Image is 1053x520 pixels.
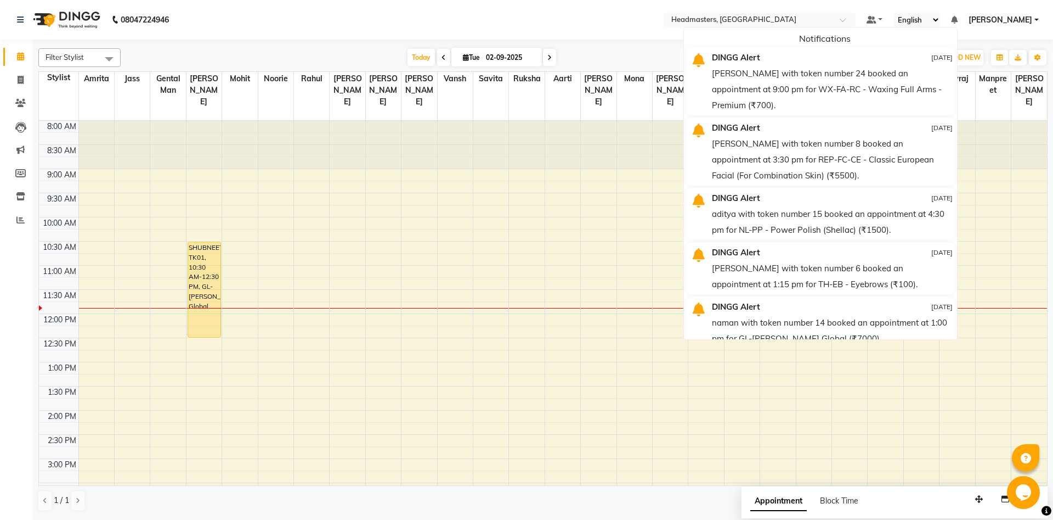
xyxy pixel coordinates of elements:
span: Appointment [750,491,807,511]
span: Noorie [258,72,293,86]
span: [PERSON_NAME] [366,72,401,109]
div: 12:30 PM [41,338,78,350]
span: Vansh [438,72,473,86]
div: 11:30 AM [41,290,78,301]
div: [PERSON_NAME] with token number 6 booked an appointment at 1:15 pm for TH-EB - Eyebrows (₹100). [712,260,953,292]
span: Mohit [222,72,257,86]
div: 9:00 AM [45,169,78,181]
div: 9:30 AM [45,193,78,205]
div: 3:00 PM [46,459,78,471]
div: aditya with token number 15 booked an appointment at 4:30 pm for NL-PP - Power Polish (Shellac) (... [712,206,953,238]
div: 11:00 AM [41,266,78,277]
img: logo [28,4,103,35]
div: 3:30 PM [46,483,78,495]
span: [PERSON_NAME] [653,72,688,109]
div: DINGG Alert [704,244,875,260]
span: [PERSON_NAME] [969,14,1032,26]
div: [PERSON_NAME] with token number 8 booked an appointment at 3:30 pm for REP-FC-CE - Classic Europe... [712,136,953,183]
span: [PERSON_NAME] [186,72,222,109]
b: 08047224946 [121,4,169,35]
div: naman with token number 14 booked an appointment at 1:00 pm for GL-[PERSON_NAME] Global (₹7000). [712,315,953,346]
div: 1:30 PM [46,387,78,398]
div: 2:30 PM [46,435,78,446]
div: [DATE] [884,244,953,260]
div: 8:30 AM [45,145,78,156]
div: 1:00 PM [46,362,78,374]
span: Rahul [294,72,329,86]
span: Tue [460,53,483,61]
div: 2:00 PM [46,411,78,422]
div: 10:30 AM [41,242,78,253]
button: ADD NEW [946,50,983,65]
div: [PERSON_NAME] with token number 24 booked an appointment at 9:00 pm for WX-FA-RC - Waxing Full Ar... [712,65,953,113]
div: 8:00 AM [45,121,78,132]
div: DINGG Alert [704,299,875,315]
span: Today [407,49,435,66]
span: [PERSON_NAME] [581,72,616,109]
div: [DATE] [884,49,953,65]
div: [DATE] [884,120,953,136]
span: Amrita [79,72,114,86]
div: [DATE] [884,190,953,206]
div: DINGG Alert [704,190,875,206]
span: ADD NEW [948,53,981,61]
div: Notifications [693,32,957,45]
div: DINGG Alert [704,120,875,136]
div: [DATE] [884,299,953,315]
span: Ruksha [509,72,544,86]
span: Savita [473,72,508,86]
div: DINGG Alert [704,49,875,65]
span: 1 / 1 [54,495,69,506]
span: Manpreet [976,72,1011,97]
input: 2025-09-02 [483,49,537,66]
span: Gental Man [150,72,185,97]
span: Block Time [820,496,858,506]
div: Stylist [39,72,78,83]
span: [PERSON_NAME] [401,72,437,109]
span: Aarti [545,72,580,86]
iframe: chat widget [1007,476,1042,509]
span: Mona [617,72,652,86]
span: Jass [115,72,150,86]
span: Filter Stylist [46,53,84,61]
span: [PERSON_NAME] [330,72,365,109]
div: 10:00 AM [41,217,78,229]
span: [PERSON_NAME] [1011,72,1047,109]
div: SHUBNEET, TK01, 10:30 AM-12:30 PM, GL-[PERSON_NAME] Global [188,242,220,337]
div: 12:00 PM [41,314,78,326]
